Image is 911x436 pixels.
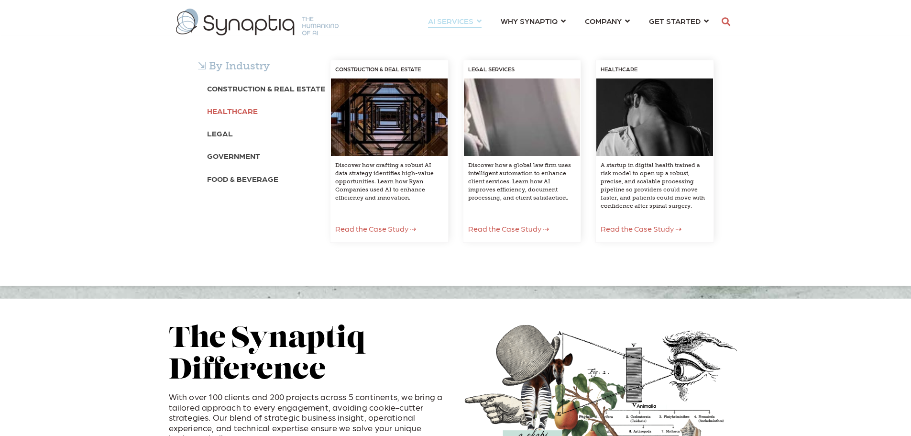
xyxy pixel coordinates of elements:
a: AI SERVICES [428,12,482,30]
span: GET STARTED [649,14,701,27]
a: GET STARTED [649,12,709,30]
a: WHY SYNAPTIQ [501,12,566,30]
nav: menu [418,5,718,39]
img: synaptiq logo-1 [176,9,339,35]
span: COMPANY [585,14,622,27]
span: AI SERVICES [428,14,473,27]
h2: The Synaptiq Difference [169,324,449,387]
span: WHY SYNAPTIQ [501,14,558,27]
a: COMPANY [585,12,630,30]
